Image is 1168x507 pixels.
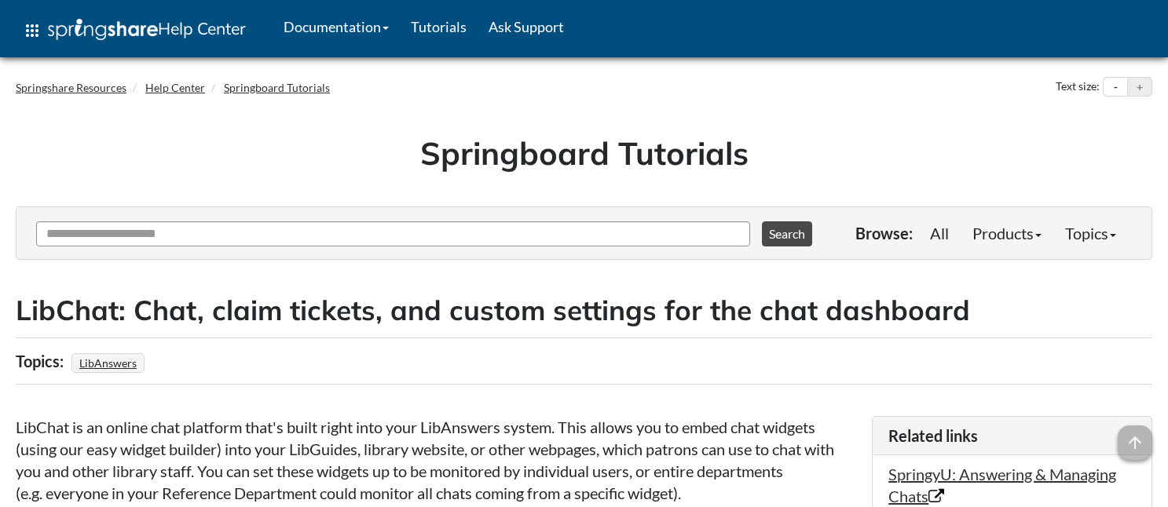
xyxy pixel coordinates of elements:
p: Browse: [855,222,913,244]
a: Ask Support [478,7,575,46]
a: Springshare Resources [16,81,126,94]
h1: Springboard Tutorials [27,131,1141,175]
span: Help Center [158,18,246,38]
a: LibAnswers [77,352,139,374]
a: Tutorials [400,7,478,46]
p: LibChat is an online chat platform that's built right into your LibAnswers system. This allows yo... [16,416,856,504]
a: Help Center [145,81,205,94]
span: apps [23,21,42,40]
a: Topics [1053,217,1128,249]
span: arrow_upward [1118,425,1152,460]
button: Increase text size [1128,78,1152,97]
a: arrow_upward [1118,427,1152,446]
span: Related links [888,426,978,445]
div: Text size: [1053,77,1103,97]
h2: LibChat: Chat, claim tickets, and custom settings for the chat dashboard [16,291,1152,330]
div: Topics: [16,346,68,376]
a: All [918,217,961,249]
button: Decrease text size [1104,78,1127,97]
a: apps Help Center [12,7,257,54]
a: SpringyU: Answering & Managing Chats [888,465,1116,505]
button: Search [762,221,812,246]
a: Springboard Tutorials [224,81,330,94]
a: Documentation [273,7,400,46]
img: Springshare [48,19,158,40]
a: Products [961,217,1053,249]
